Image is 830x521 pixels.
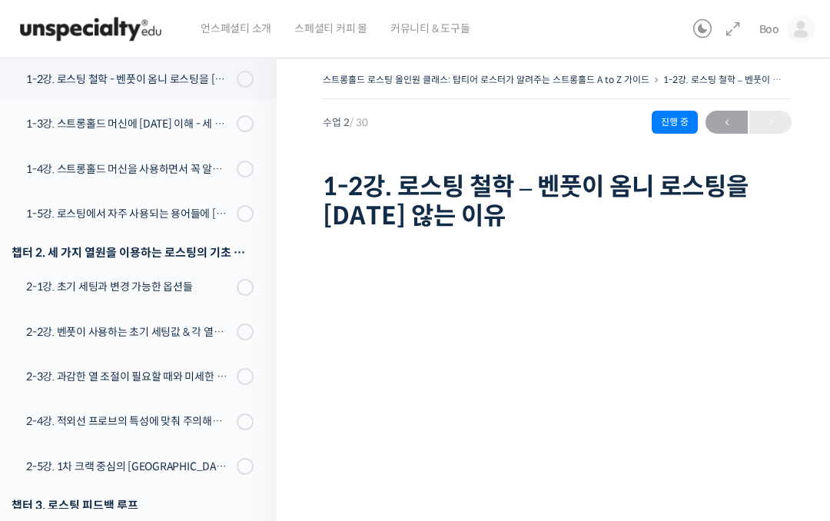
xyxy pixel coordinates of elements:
a: 스트롱홀드 로스팅 올인원 클래스: 탑티어 로스터가 알려주는 스트롱홀드 A to Z 가이드 [323,74,649,85]
a: 대화 [101,393,198,432]
a: 설정 [198,393,295,432]
a: ←이전 [705,111,748,134]
span: 홈 [48,416,58,429]
div: 챕터 2. 세 가지 열원을 이용하는 로스팅의 기초 설계 [12,242,254,263]
div: 1-3강. 스트롱홀드 머신에 [DATE] 이해 - 세 가지 열원이 만들어내는 변화 [26,115,232,132]
span: 수업 2 [323,118,368,128]
div: 1-5강. 로스팅에서 자주 사용되는 용어들에 [DATE] 이해 [26,205,232,222]
div: 챕터 3. 로스팅 피드백 루프 [12,495,254,516]
span: ← [705,112,748,133]
div: 2-3강. 과감한 열 조절이 필요할 때와 미세한 열 조절이 필요할 때 [26,368,232,385]
div: 2-4강. 적외선 프로브의 특성에 맞춰 주의해야 할 점들 [26,413,232,430]
div: 2-5강. 1차 크랙 중심의 [GEOGRAPHIC_DATA]에 관하여 [26,458,232,475]
div: 진행 중 [652,111,698,134]
div: 2-1강. 초기 세팅과 변경 가능한 옵션들 [26,278,232,295]
h1: 1-2강. 로스팅 철학 – 벤풋이 옴니 로스팅을 [DATE] 않는 이유 [323,172,792,231]
span: / 30 [350,116,368,129]
span: 설정 [237,416,256,429]
div: 2-2강. 벤풋이 사용하는 초기 세팅값 & 각 열원이 하는 역할 [26,324,232,340]
span: 대화 [141,417,159,430]
div: 1-2강. 로스팅 철학 - 벤풋이 옴니 로스팅을 [DATE] 않는 이유 [26,71,232,88]
div: 1-4강. 스트롱홀드 머신을 사용하면서 꼭 알고 있어야 할 유의사항 [26,161,232,178]
a: 홈 [5,393,101,432]
span: Boo [759,22,779,36]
